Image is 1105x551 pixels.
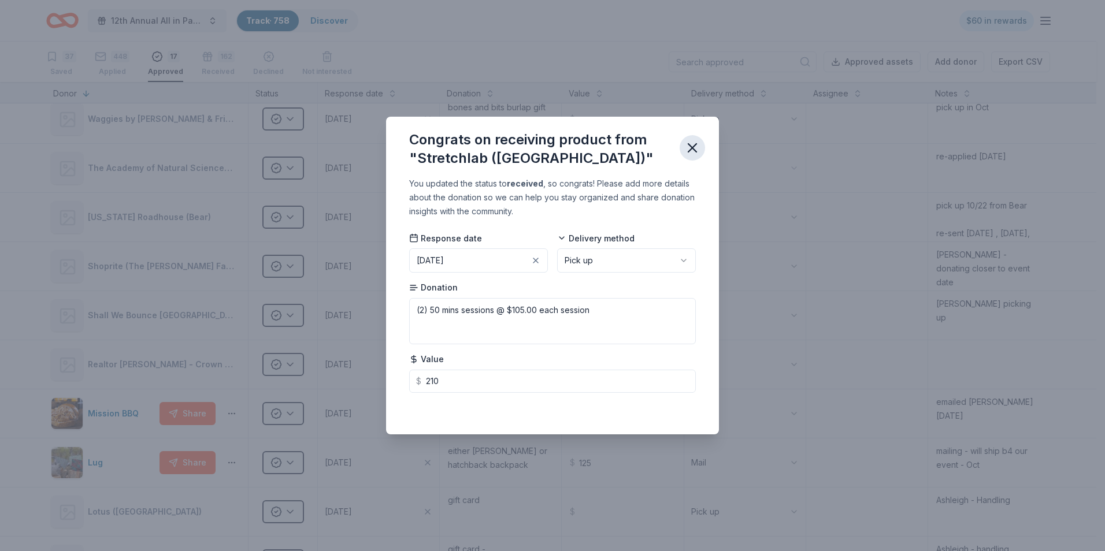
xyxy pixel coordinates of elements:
[409,282,458,293] span: Donation
[409,233,482,244] span: Response date
[557,233,635,244] span: Delivery method
[409,131,670,167] div: Congrats on receiving product from "Stretchlab ([GEOGRAPHIC_DATA])"
[507,178,543,188] b: received
[417,254,444,267] div: [DATE]
[409,248,548,273] button: [DATE]
[409,298,696,344] textarea: (2) 50 mins sessions @ $105.00 each session
[409,177,696,218] div: You updated the status to , so congrats! Please add more details about the donation so we can hel...
[409,353,444,365] span: Value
